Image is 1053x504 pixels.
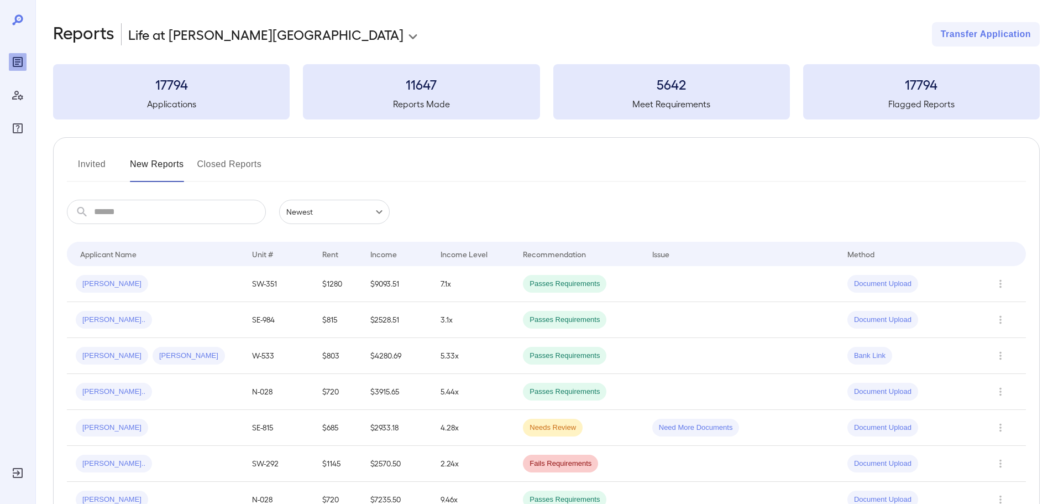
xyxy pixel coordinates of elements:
[432,338,514,374] td: 5.33x
[847,423,918,433] span: Document Upload
[9,53,27,71] div: Reports
[76,459,152,469] span: [PERSON_NAME]..
[652,423,740,433] span: Need More Documents
[313,446,362,482] td: $1145
[847,247,874,261] div: Method
[67,155,117,182] button: Invited
[523,459,598,469] span: Fails Requirements
[76,423,148,433] span: [PERSON_NAME]
[243,338,313,374] td: W-533
[553,75,790,93] h3: 5642
[523,315,606,325] span: Passes Requirements
[847,279,918,289] span: Document Upload
[523,279,606,289] span: Passes Requirements
[362,338,432,374] td: $4280.69
[243,266,313,302] td: SW-351
[992,419,1009,437] button: Row Actions
[847,459,918,469] span: Document Upload
[53,22,114,46] h2: Reports
[9,119,27,137] div: FAQ
[432,374,514,410] td: 5.44x
[303,97,539,111] h5: Reports Made
[279,200,390,224] div: Newest
[992,383,1009,401] button: Row Actions
[313,338,362,374] td: $803
[130,155,184,182] button: New Reports
[803,97,1040,111] h5: Flagged Reports
[432,266,514,302] td: 7.1x
[53,64,1040,119] summary: 17794Applications11647Reports Made5642Meet Requirements17794Flagged Reports
[243,302,313,338] td: SE-984
[243,446,313,482] td: SW-292
[313,302,362,338] td: $815
[9,86,27,104] div: Manage Users
[313,410,362,446] td: $685
[847,315,918,325] span: Document Upload
[992,275,1009,293] button: Row Actions
[243,374,313,410] td: N-028
[53,75,290,93] h3: 17794
[80,247,137,261] div: Applicant Name
[303,75,539,93] h3: 11647
[370,247,397,261] div: Income
[523,247,586,261] div: Recommendation
[76,279,148,289] span: [PERSON_NAME]
[362,446,432,482] td: $2570.50
[847,351,892,361] span: Bank Link
[76,315,152,325] span: [PERSON_NAME]..
[523,351,606,361] span: Passes Requirements
[652,247,670,261] div: Issue
[76,387,152,397] span: [PERSON_NAME]..
[362,266,432,302] td: $9093.51
[76,351,148,361] span: [PERSON_NAME]
[197,155,262,182] button: Closed Reports
[523,387,606,397] span: Passes Requirements
[322,247,340,261] div: Rent
[432,446,514,482] td: 2.24x
[128,25,404,43] p: Life at [PERSON_NAME][GEOGRAPHIC_DATA]
[362,374,432,410] td: $3915.65
[803,75,1040,93] h3: 17794
[992,311,1009,329] button: Row Actions
[523,423,583,433] span: Needs Review
[553,97,790,111] h5: Meet Requirements
[432,302,514,338] td: 3.1x
[313,266,362,302] td: $1280
[992,455,1009,472] button: Row Actions
[153,351,225,361] span: [PERSON_NAME]
[362,302,432,338] td: $2528.51
[441,247,488,261] div: Income Level
[9,464,27,482] div: Log Out
[847,387,918,397] span: Document Upload
[243,410,313,446] td: SE-815
[313,374,362,410] td: $720
[932,22,1040,46] button: Transfer Application
[432,410,514,446] td: 4.28x
[992,347,1009,365] button: Row Actions
[252,247,273,261] div: Unit #
[53,97,290,111] h5: Applications
[362,410,432,446] td: $2933.18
